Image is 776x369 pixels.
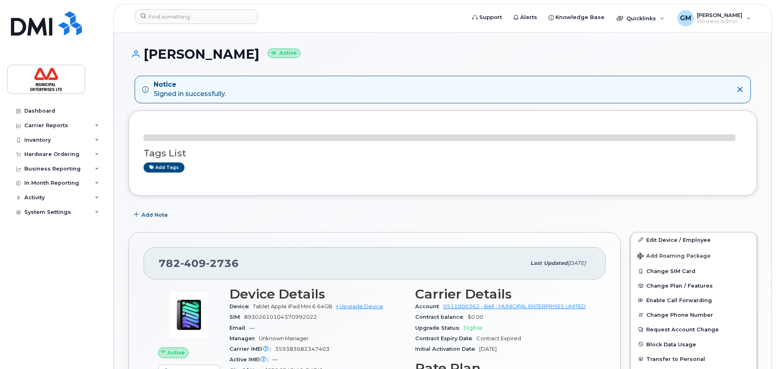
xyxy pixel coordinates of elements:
[631,232,757,247] a: Edit Device / Employee
[646,297,712,303] span: Enable Call Forwarding
[415,325,463,331] span: Upgrade Status
[631,247,757,264] button: Add Roaming Package
[631,322,757,337] button: Request Account Change
[530,260,568,266] span: Last updated
[415,346,479,352] span: Initial Activation Date
[631,278,757,293] button: Change Plan / Features
[259,335,309,341] span: Unknown Manager
[415,335,476,341] span: Contract Expiry Date
[244,314,317,320] span: 89302610104370992022
[568,260,586,266] span: [DATE]
[141,211,168,219] span: Add Note
[229,287,405,301] h3: Device Details
[646,283,713,289] span: Change Plan / Features
[336,303,383,309] a: + Upgrade Device
[631,307,757,322] button: Change Phone Number
[154,80,226,99] div: Signed in successfully.
[229,325,249,331] span: Email
[206,257,239,269] span: 2736
[180,257,206,269] span: 409
[443,303,586,309] a: 0511000362 - Bell - MUNICIPAL ENTERPRISES LIMITED
[631,264,757,278] button: Change SIM Card
[631,337,757,352] button: Block Data Usage
[253,303,332,309] span: Tablet Apple iPad Mini 6 64GB
[272,356,278,363] span: —
[415,287,591,301] h3: Carrier Details
[144,162,184,173] a: Add tags
[229,303,253,309] span: Device
[637,253,711,260] span: Add Roaming Package
[154,80,226,90] strong: Notice
[631,352,757,366] button: Transfer to Personal
[415,314,467,320] span: Contract balance
[165,291,213,339] img: image20231002-3703462-h9srnz.jpeg
[463,325,482,331] span: Eligible
[249,325,255,331] span: —
[631,293,757,307] button: Enable Call Forwarding
[229,314,244,320] span: SIM
[144,148,742,158] h3: Tags List
[479,346,497,352] span: [DATE]
[167,349,185,356] span: Active
[229,356,272,363] span: Active IMEI
[467,314,483,320] span: $0.00
[129,47,757,61] h1: [PERSON_NAME]
[159,257,239,269] span: 782
[476,335,521,341] span: Contract Expired
[415,303,443,309] span: Account
[268,49,300,58] small: Active
[229,335,259,341] span: Manager
[229,346,275,352] span: Carrier IMEI
[129,208,175,222] button: Add Note
[275,346,330,352] span: 359383682347403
